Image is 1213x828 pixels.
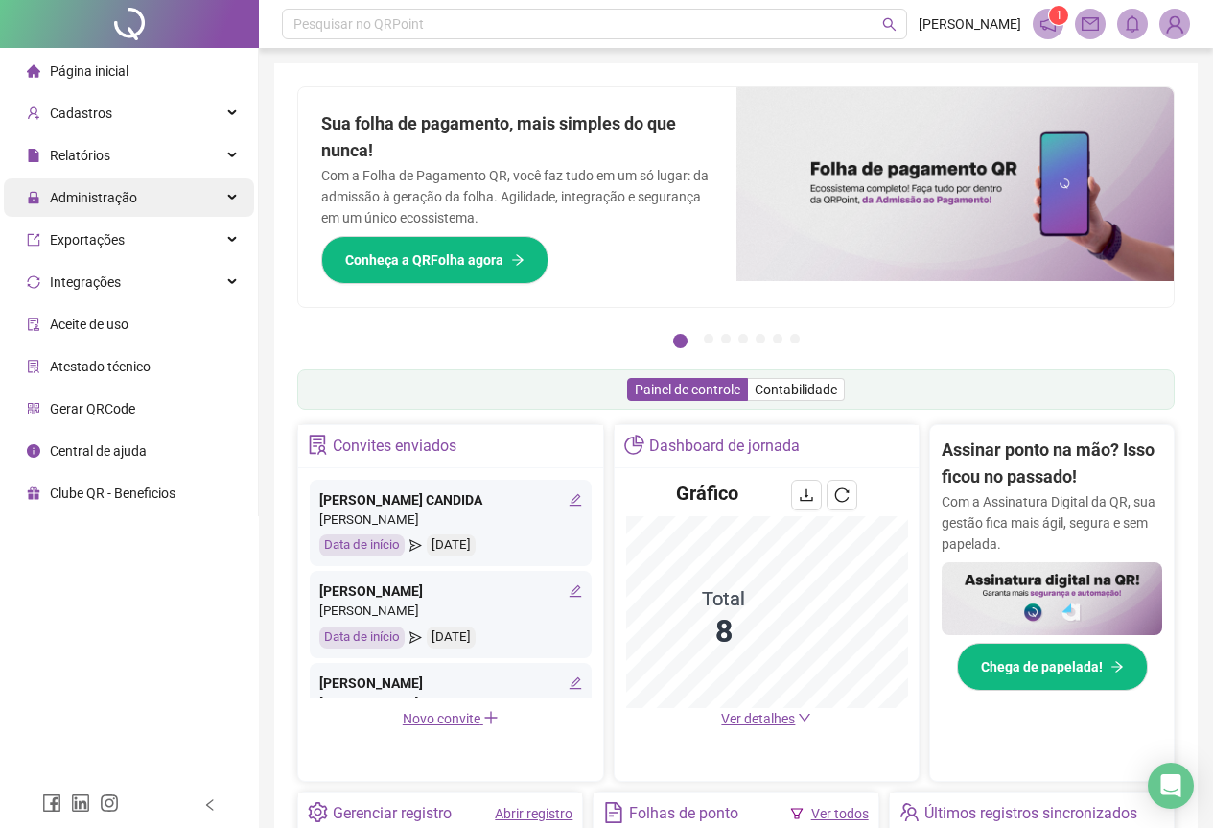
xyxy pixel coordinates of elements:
span: pie-chart [624,435,644,455]
span: bell [1124,15,1141,33]
span: Contabilidade [755,382,837,397]
div: [PERSON_NAME] CANDIDA [319,489,582,510]
span: audit [27,318,40,331]
button: Chega de papelada! [957,643,1148,691]
img: banner%2F02c71560-61a6-44d4-94b9-c8ab97240462.png [942,562,1162,636]
span: down [798,711,811,724]
a: Abrir registro [495,806,572,821]
img: banner%2F8d14a306-6205-4263-8e5b-06e9a85ad873.png [736,87,1175,281]
span: file [27,149,40,162]
span: team [899,802,920,822]
sup: 1 [1049,6,1068,25]
div: Dashboard de jornada [649,430,800,462]
span: edit [569,584,582,598]
div: [DATE] [427,534,476,556]
span: gift [27,486,40,500]
div: Data de início [319,534,405,556]
span: plus [483,710,499,725]
span: Integrações [50,274,121,290]
span: solution [27,360,40,373]
span: export [27,233,40,247]
span: Atestado técnico [50,359,151,374]
span: filter [790,807,804,820]
span: [PERSON_NAME] [919,13,1021,35]
span: Conheça a QRFolha agora [345,249,503,271]
span: notification [1039,15,1057,33]
span: arrow-right [1110,660,1124,674]
span: search [882,17,897,32]
div: [PERSON_NAME] [319,510,582,531]
span: lock [27,191,40,204]
button: 6 [773,334,782,343]
button: 3 [721,334,731,343]
button: Conheça a QRFolha agora [321,236,548,284]
div: [PERSON_NAME] [319,602,582,622]
span: setting [308,802,328,822]
span: Novo convite [403,711,499,726]
button: 7 [790,334,800,343]
h2: Assinar ponto na mão? Isso ficou no passado! [942,437,1162,491]
span: edit [569,493,582,507]
span: Clube QR - Beneficios [50,485,175,501]
span: Exportações [50,232,125,248]
span: instagram [100,793,119,813]
span: download [799,487,814,503]
span: Painel de controle [635,382,740,397]
span: Página inicial [50,63,128,79]
span: linkedin [71,793,90,813]
span: send [409,627,422,649]
span: info-circle [27,444,40,458]
p: Com a Folha de Pagamento QR, você faz tudo em um só lugar: da admissão à geração da folha. Agilid... [321,165,713,228]
span: sync [27,275,40,289]
div: [PERSON_NAME] [319,580,582,602]
div: Convites enviados [333,430,456,462]
div: [PERSON_NAME] [319,673,582,694]
button: 5 [756,334,765,343]
a: Ver todos [811,806,869,821]
h4: Gráfico [676,480,738,507]
span: edit [569,676,582,690]
button: 4 [738,334,748,343]
span: Gerar QRCode [50,401,135,416]
span: Ver detalhes [721,711,795,726]
span: qrcode [27,402,40,415]
div: [DATE] [427,627,476,649]
div: Data de início [319,627,405,649]
span: Relatórios [50,148,110,163]
img: 93495 [1160,10,1189,38]
span: Chega de papelada! [981,656,1103,677]
p: Com a Assinatura Digital da QR, sua gestão fica mais ágil, segura e sem papelada. [942,491,1162,555]
span: home [27,64,40,78]
a: Ver detalhes down [721,711,811,726]
span: file-text [603,802,623,822]
span: left [203,798,217,812]
h2: Sua folha de pagamento, mais simples do que nunca! [321,110,713,165]
span: facebook [42,793,61,813]
span: user-add [27,106,40,120]
button: 1 [673,334,688,348]
span: send [409,534,422,556]
span: Central de ajuda [50,443,147,459]
span: mail [1082,15,1099,33]
span: Administração [50,190,137,205]
span: Aceite de uso [50,317,128,332]
div: [PERSON_NAME] [319,694,582,714]
span: Cadastros [50,106,112,121]
span: arrow-right [511,253,525,267]
span: solution [308,435,328,455]
button: 2 [704,334,713,343]
span: 1 [1056,9,1062,22]
span: reload [834,487,850,503]
div: Open Intercom Messenger [1148,763,1194,809]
